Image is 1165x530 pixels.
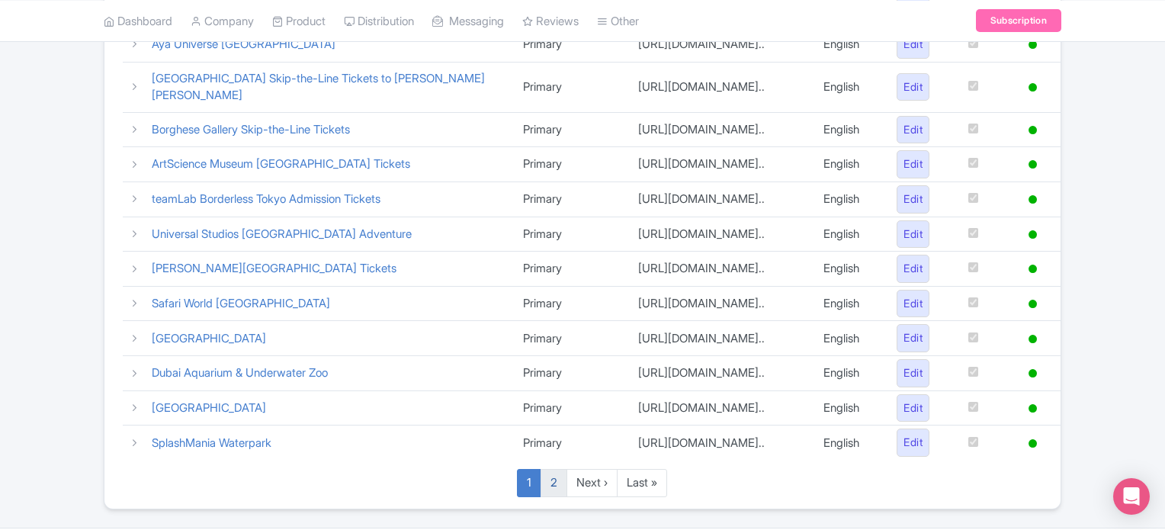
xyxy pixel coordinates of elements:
td: [URL][DOMAIN_NAME].. [627,147,812,182]
a: Aya Universe [GEOGRAPHIC_DATA] [152,37,335,51]
a: Borghese Gallery Skip-the-Line Tickets [152,122,350,137]
td: English [812,426,885,460]
a: Edit [897,255,929,283]
a: [GEOGRAPHIC_DATA] [152,331,266,345]
td: English [812,147,885,182]
td: [URL][DOMAIN_NAME].. [627,62,812,112]
a: Edit [897,324,929,352]
td: [URL][DOMAIN_NAME].. [627,321,812,356]
td: English [812,286,885,321]
td: Primary [512,286,627,321]
td: [URL][DOMAIN_NAME].. [627,390,812,426]
td: Primary [512,27,627,62]
div: Open Intercom Messenger [1113,478,1150,515]
td: English [812,390,885,426]
a: Edit [897,429,929,457]
td: [URL][DOMAIN_NAME].. [627,27,812,62]
a: Edit [897,31,929,59]
td: Primary [512,426,627,460]
td: Primary [512,62,627,112]
td: Primary [512,181,627,217]
td: English [812,62,885,112]
a: Edit [897,359,929,387]
a: 1 [517,469,541,497]
td: English [812,217,885,252]
a: Last » [617,469,667,497]
td: Primary [512,321,627,356]
td: [URL][DOMAIN_NAME].. [627,426,812,460]
a: Dubai Aquarium & Underwater Zoo [152,365,328,380]
a: Edit [897,394,929,422]
a: Edit [897,290,929,318]
a: 2 [541,469,567,497]
a: [GEOGRAPHIC_DATA] [152,400,266,415]
td: English [812,112,885,147]
a: Edit [897,73,929,101]
a: Subscription [976,9,1061,32]
a: SplashMania Waterpark [152,435,271,450]
td: [URL][DOMAIN_NAME].. [627,217,812,252]
td: [URL][DOMAIN_NAME].. [627,181,812,217]
a: Edit [897,116,929,144]
a: Universal Studios [GEOGRAPHIC_DATA] Adventure [152,226,412,241]
td: Primary [512,217,627,252]
td: [URL][DOMAIN_NAME].. [627,356,812,391]
td: English [812,27,885,62]
td: Primary [512,147,627,182]
a: [GEOGRAPHIC_DATA] Skip-the-Line Tickets to [PERSON_NAME] [PERSON_NAME] [152,71,485,103]
a: Edit [897,185,929,214]
td: Primary [512,390,627,426]
a: Edit [897,220,929,249]
td: [URL][DOMAIN_NAME].. [627,286,812,321]
td: [URL][DOMAIN_NAME].. [627,112,812,147]
td: English [812,356,885,391]
td: Primary [512,112,627,147]
td: Primary [512,356,627,391]
td: [URL][DOMAIN_NAME].. [627,252,812,287]
td: English [812,181,885,217]
td: Primary [512,252,627,287]
a: Edit [897,150,929,178]
a: Next › [566,469,618,497]
td: English [812,252,885,287]
a: [PERSON_NAME][GEOGRAPHIC_DATA] Tickets [152,261,396,275]
a: teamLab Borderless Tokyo Admission Tickets [152,191,380,206]
td: English [812,321,885,356]
a: ArtScience Museum [GEOGRAPHIC_DATA] Tickets [152,156,410,171]
a: Safari World [GEOGRAPHIC_DATA] [152,296,330,310]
